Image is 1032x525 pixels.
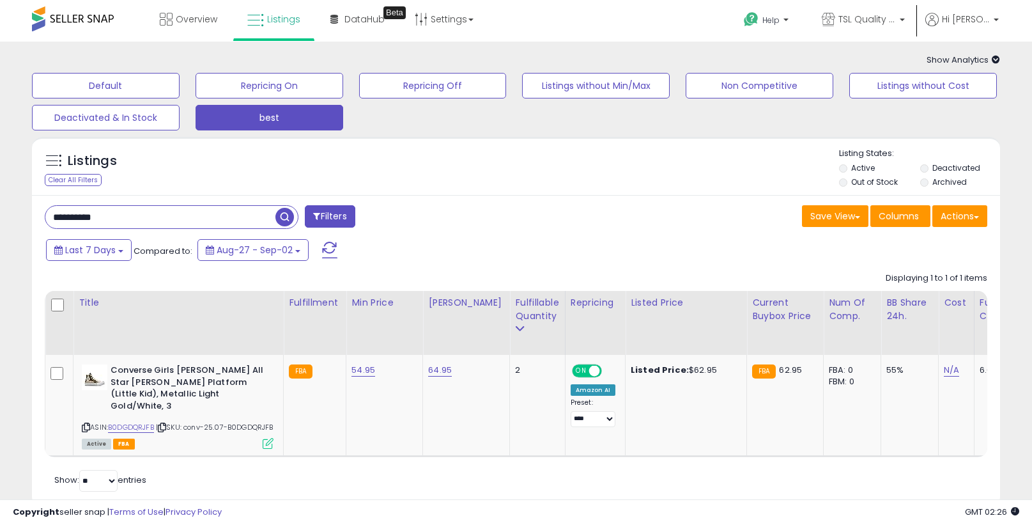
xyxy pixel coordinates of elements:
[839,148,1000,160] p: Listing States:
[428,296,504,310] div: [PERSON_NAME]
[932,176,967,187] label: Archived
[829,296,875,323] div: Num of Comp.
[571,398,615,427] div: Preset:
[351,296,417,310] div: Min Price
[573,366,589,377] span: ON
[932,162,980,173] label: Deactivated
[32,73,180,98] button: Default
[571,296,620,310] div: Repricing
[571,384,615,396] div: Amazon AI
[927,54,1000,66] span: Show Analytics
[111,364,266,415] b: Converse Girls [PERSON_NAME] All Star [PERSON_NAME] Platform (Little Kid), Metallic Light Gold/Wh...
[196,73,343,98] button: Repricing On
[829,376,871,388] div: FBM: 0
[65,244,116,256] span: Last 7 Days
[196,105,343,130] button: best
[305,205,355,228] button: Filters
[965,506,1019,518] span: 2025-09-14 02:26 GMT
[599,366,620,377] span: OFF
[289,364,312,379] small: FBA
[344,13,385,26] span: DataHub
[54,474,146,486] span: Show: entries
[428,364,452,377] a: 64.95
[686,73,833,98] button: Non Competitive
[942,13,990,26] span: Hi [PERSON_NAME]
[32,105,180,130] button: Deactivated & In Stock
[13,506,59,518] strong: Copyright
[13,506,222,519] div: seller snap | |
[82,439,111,450] span: All listings currently available for purchase on Amazon
[752,296,818,323] div: Current Buybox Price
[849,73,997,98] button: Listings without Cost
[631,364,737,376] div: $62.95
[886,272,987,285] div: Displaying 1 to 1 of 1 items
[197,239,309,261] button: Aug-27 - Sep-02
[886,364,928,376] div: 55%
[82,364,273,448] div: ASIN:
[79,296,278,310] div: Title
[82,364,107,390] img: 31pD0Id6NyL._SL40_.jpg
[838,13,896,26] span: TSL Quality Products
[631,364,689,376] b: Listed Price:
[886,296,933,323] div: BB Share 24h.
[68,152,117,170] h5: Listings
[631,296,741,310] div: Listed Price
[134,245,192,257] span: Compared to:
[46,239,132,261] button: Last 7 Days
[113,439,135,450] span: FBA
[743,12,759,27] i: Get Help
[359,73,507,98] button: Repricing Off
[944,296,969,310] div: Cost
[176,13,217,26] span: Overview
[802,205,868,227] button: Save View
[522,73,670,98] button: Listings without Min/Max
[944,364,959,377] a: N/A
[515,364,555,376] div: 2
[156,422,273,432] span: | SKU: conv-25.07-B0DGDQRJFB
[109,506,164,518] a: Terms of Use
[108,422,154,433] a: B0DGDQRJFB
[45,174,102,186] div: Clear All Filters
[217,244,293,256] span: Aug-27 - Sep-02
[734,2,801,42] a: Help
[383,6,406,19] div: Tooltip anchor
[289,296,341,310] div: Fulfillment
[829,364,871,376] div: FBA: 0
[752,364,776,379] small: FBA
[980,364,1024,376] div: 6.62
[515,296,559,323] div: Fulfillable Quantity
[870,205,930,227] button: Columns
[932,205,987,227] button: Actions
[267,13,300,26] span: Listings
[166,506,222,518] a: Privacy Policy
[879,210,919,223] span: Columns
[351,364,375,377] a: 54.95
[762,15,780,26] span: Help
[851,162,875,173] label: Active
[925,13,999,42] a: Hi [PERSON_NAME]
[779,364,802,376] span: 62.95
[851,176,898,187] label: Out of Stock
[980,296,1029,323] div: Fulfillment Cost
